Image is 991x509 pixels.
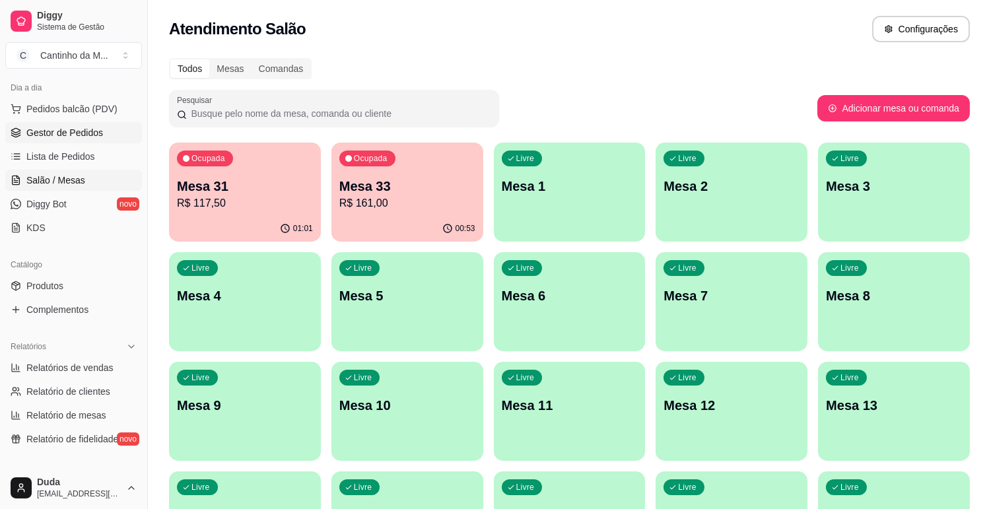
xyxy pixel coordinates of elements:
[840,482,859,492] p: Livre
[678,153,697,164] p: Livre
[516,482,535,492] p: Livre
[354,263,372,273] p: Livre
[26,126,103,139] span: Gestor de Pedidos
[494,362,646,461] button: LivreMesa 11
[656,143,807,242] button: LivreMesa 2
[339,177,475,195] p: Mesa 33
[354,482,372,492] p: Livre
[26,221,46,234] span: KDS
[5,254,142,275] div: Catálogo
[502,287,638,305] p: Mesa 6
[678,263,697,273] p: Livre
[26,385,110,398] span: Relatório de clientes
[664,396,800,415] p: Mesa 12
[339,287,475,305] p: Mesa 5
[494,252,646,351] button: LivreMesa 6
[817,95,970,121] button: Adicionar mesa ou comanda
[5,405,142,426] a: Relatório de mesas
[209,59,251,78] div: Mesas
[5,275,142,296] a: Produtos
[252,59,311,78] div: Comandas
[656,252,807,351] button: LivreMesa 7
[502,396,638,415] p: Mesa 11
[331,252,483,351] button: LivreMesa 5
[177,177,313,195] p: Mesa 31
[331,362,483,461] button: LivreMesa 10
[5,98,142,119] button: Pedidos balcão (PDV)
[502,177,638,195] p: Mesa 1
[678,372,697,383] p: Livre
[5,465,142,487] div: Gerenciar
[293,223,313,234] p: 01:01
[26,174,85,187] span: Salão / Mesas
[177,287,313,305] p: Mesa 4
[5,472,142,504] button: Duda[EMAIL_ADDRESS][DOMAIN_NAME]
[5,357,142,378] a: Relatórios de vendas
[678,482,697,492] p: Livre
[37,22,137,32] span: Sistema de Gestão
[5,193,142,215] a: Diggy Botnovo
[169,18,306,40] h2: Atendimento Salão
[26,150,95,163] span: Lista de Pedidos
[818,362,970,461] button: LivreMesa 13
[26,409,106,422] span: Relatório de mesas
[26,361,114,374] span: Relatórios de vendas
[5,122,142,143] a: Gestor de Pedidos
[456,223,475,234] p: 00:53
[840,372,859,383] p: Livre
[191,153,225,164] p: Ocupada
[826,287,962,305] p: Mesa 8
[818,143,970,242] button: LivreMesa 3
[191,263,210,273] p: Livre
[5,42,142,69] button: Select a team
[494,143,646,242] button: LivreMesa 1
[187,107,491,120] input: Pesquisar
[26,432,118,446] span: Relatório de fidelidade
[26,303,88,316] span: Complementos
[5,217,142,238] a: KDS
[516,372,535,383] p: Livre
[11,341,46,352] span: Relatórios
[516,153,535,164] p: Livre
[818,252,970,351] button: LivreMesa 8
[177,94,217,106] label: Pesquisar
[354,372,372,383] p: Livre
[339,195,475,211] p: R$ 161,00
[191,372,210,383] p: Livre
[664,177,800,195] p: Mesa 2
[5,77,142,98] div: Dia a dia
[840,153,859,164] p: Livre
[37,477,121,489] span: Duda
[5,381,142,402] a: Relatório de clientes
[656,362,807,461] button: LivreMesa 12
[17,49,30,62] span: C
[826,396,962,415] p: Mesa 13
[170,59,209,78] div: Todos
[826,177,962,195] p: Mesa 3
[191,482,210,492] p: Livre
[169,252,321,351] button: LivreMesa 4
[26,279,63,292] span: Produtos
[169,143,321,242] button: OcupadaMesa 31R$ 117,5001:01
[354,153,388,164] p: Ocupada
[5,299,142,320] a: Complementos
[872,16,970,42] button: Configurações
[516,263,535,273] p: Livre
[331,143,483,242] button: OcupadaMesa 33R$ 161,0000:53
[177,195,313,211] p: R$ 117,50
[5,146,142,167] a: Lista de Pedidos
[169,362,321,461] button: LivreMesa 9
[37,10,137,22] span: Diggy
[5,170,142,191] a: Salão / Mesas
[840,263,859,273] p: Livre
[5,428,142,450] a: Relatório de fidelidadenovo
[26,102,118,116] span: Pedidos balcão (PDV)
[26,197,67,211] span: Diggy Bot
[37,489,121,499] span: [EMAIL_ADDRESS][DOMAIN_NAME]
[339,396,475,415] p: Mesa 10
[177,396,313,415] p: Mesa 9
[5,5,142,37] a: DiggySistema de Gestão
[40,49,108,62] div: Cantinho da M ...
[664,287,800,305] p: Mesa 7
